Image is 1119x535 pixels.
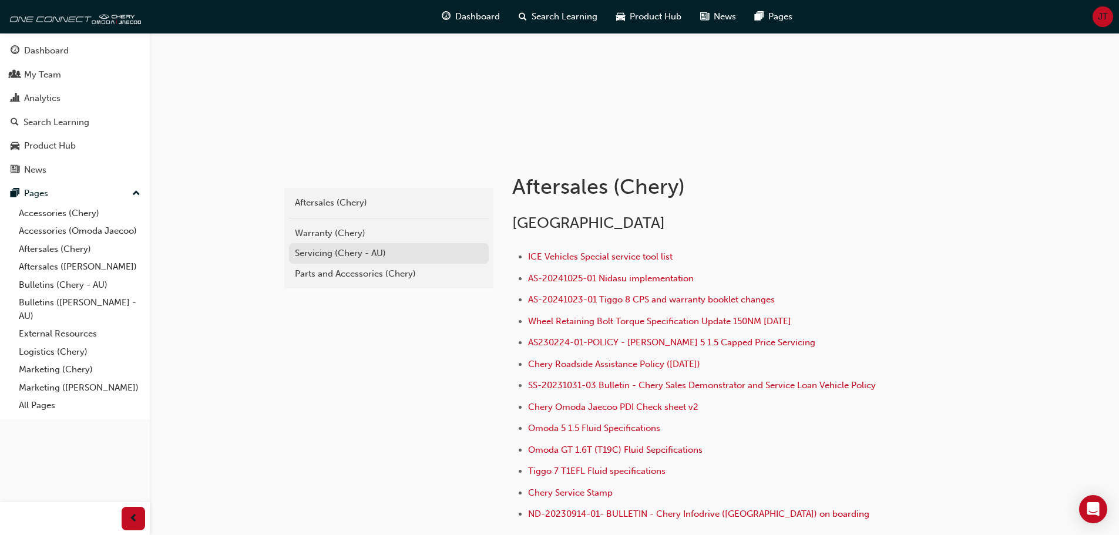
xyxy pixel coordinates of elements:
div: My Team [24,68,61,82]
a: Aftersales (Chery) [14,240,145,258]
span: car-icon [616,9,625,24]
div: Warranty (Chery) [295,227,483,240]
div: Search Learning [23,116,89,129]
span: search-icon [11,117,19,128]
a: Bulletins (Chery - AU) [14,276,145,294]
span: guage-icon [11,46,19,56]
img: oneconnect [6,5,141,28]
span: JT [1098,10,1108,23]
a: AS230224-01-POLICY - [PERSON_NAME] 5 1.5 Capped Price Servicing [528,337,815,348]
div: Analytics [24,92,61,105]
span: pages-icon [755,9,764,24]
a: Marketing (Chery) [14,361,145,379]
a: SS-20231031-03 Bulletin - Chery Sales Demonstrator and Service Loan Vehicle Policy [528,380,876,391]
span: pages-icon [11,189,19,199]
a: pages-iconPages [745,5,802,29]
a: ICE Vehicles Special service tool list [528,251,673,262]
div: Product Hub [24,139,76,153]
a: car-iconProduct Hub [607,5,691,29]
div: News [24,163,46,177]
a: My Team [5,64,145,86]
span: Search Learning [532,10,597,23]
a: Aftersales (Chery) [289,193,489,213]
a: News [5,159,145,181]
div: Parts and Accessories (Chery) [295,267,483,281]
button: DashboardMy TeamAnalyticsSearch LearningProduct HubNews [5,38,145,183]
a: search-iconSearch Learning [509,5,607,29]
a: Omoda 5 1.5 Fluid Specifications [528,423,660,433]
span: Dashboard [455,10,500,23]
a: All Pages [14,396,145,415]
a: Analytics [5,88,145,109]
a: Accessories (Chery) [14,204,145,223]
span: [GEOGRAPHIC_DATA] [512,214,665,232]
a: Chery Omoda Jaecoo PDI Check sheet v2 [528,402,698,412]
div: Open Intercom Messenger [1079,495,1107,523]
a: AS-20241025-01 Nidasu implementation [528,273,694,284]
span: people-icon [11,70,19,80]
span: Product Hub [630,10,681,23]
div: Dashboard [24,44,69,58]
span: guage-icon [442,9,451,24]
span: prev-icon [129,512,138,526]
h1: Aftersales (Chery) [512,174,898,200]
a: AS-20241023-01 Tiggo 8 CPS and warranty booklet changes [528,294,775,305]
div: Servicing (Chery - AU) [295,247,483,260]
a: Aftersales ([PERSON_NAME]) [14,258,145,276]
span: search-icon [519,9,527,24]
span: news-icon [11,165,19,176]
button: JT [1093,6,1113,27]
a: Product Hub [5,135,145,157]
a: Warranty (Chery) [289,223,489,244]
button: Pages [5,183,145,204]
a: Search Learning [5,112,145,133]
a: Bulletins ([PERSON_NAME] - AU) [14,294,145,325]
a: Servicing (Chery - AU) [289,243,489,264]
span: News [714,10,736,23]
a: Chery Roadside Assistance Policy ([DATE]) [528,359,700,369]
a: Chery Service Stamp [528,487,613,498]
div: Pages [24,187,48,200]
span: car-icon [11,141,19,152]
a: External Resources [14,325,145,343]
div: Aftersales (Chery) [295,196,483,210]
span: news-icon [700,9,709,24]
span: up-icon [132,186,140,201]
a: Logistics (Chery) [14,343,145,361]
a: Dashboard [5,40,145,62]
a: ND-20230914-01- BULLETIN - Chery Infodrive ([GEOGRAPHIC_DATA]) on boarding [528,509,869,519]
a: Omoda GT 1.6T (T19C) Fluid Sepcifications [528,445,703,455]
span: Pages [768,10,792,23]
a: Accessories (Omoda Jaecoo) [14,222,145,240]
a: guage-iconDashboard [432,5,509,29]
span: chart-icon [11,93,19,104]
a: Wheel Retaining Bolt Torque Specification Update 150NM [DATE] [528,316,791,327]
a: Marketing ([PERSON_NAME]) [14,379,145,397]
a: Tiggo 7 T1EFL Fluid specifications [528,466,666,476]
a: news-iconNews [691,5,745,29]
a: Parts and Accessories (Chery) [289,264,489,284]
